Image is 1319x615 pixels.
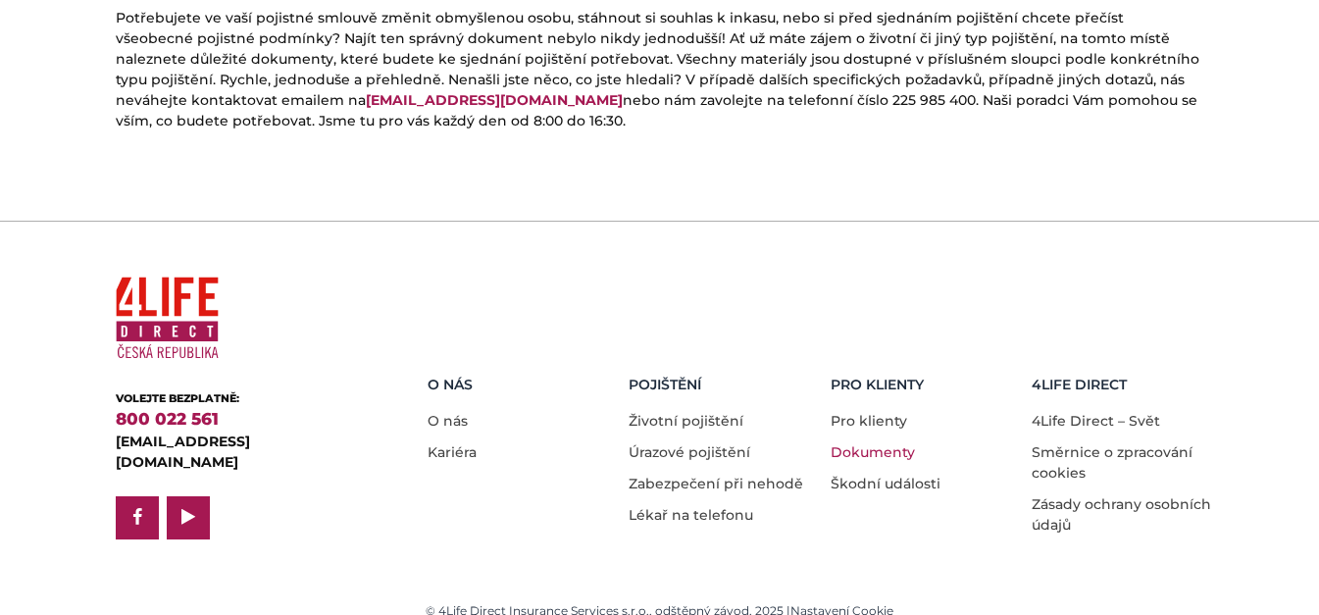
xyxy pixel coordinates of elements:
h5: 4LIFE DIRECT [1032,377,1219,393]
a: [EMAIL_ADDRESS][DOMAIN_NAME] [366,91,623,109]
a: Životní pojištění [629,412,743,430]
a: Dokumenty [831,443,915,461]
a: 800 022 561 [116,409,219,429]
img: 4Life Direct Česká republika logo [116,269,219,368]
a: Kariéra [428,443,477,461]
h5: Pojištění [629,377,816,393]
a: Lékař na telefonu [629,506,753,524]
a: Pro klienty [831,412,907,430]
a: Škodní události [831,475,940,492]
div: VOLEJTE BEZPLATNĚ: [116,390,366,407]
a: Zabezpečení při nehodě [629,475,803,492]
p: Potřebujete ve vaší pojistné smlouvě změnit obmyšlenou osobu, stáhnout si souhlas k inkasu, nebo ... [116,8,1204,131]
h5: Pro Klienty [831,377,1018,393]
a: [EMAIL_ADDRESS][DOMAIN_NAME] [116,433,250,471]
a: O nás [428,412,468,430]
h5: O nás [428,377,615,393]
a: Směrnice o zpracování cookies [1032,443,1192,482]
a: Zásady ochrany osobních údajů [1032,495,1211,534]
a: Úrazové pojištění [629,443,750,461]
a: 4Life Direct – Svět [1032,412,1160,430]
